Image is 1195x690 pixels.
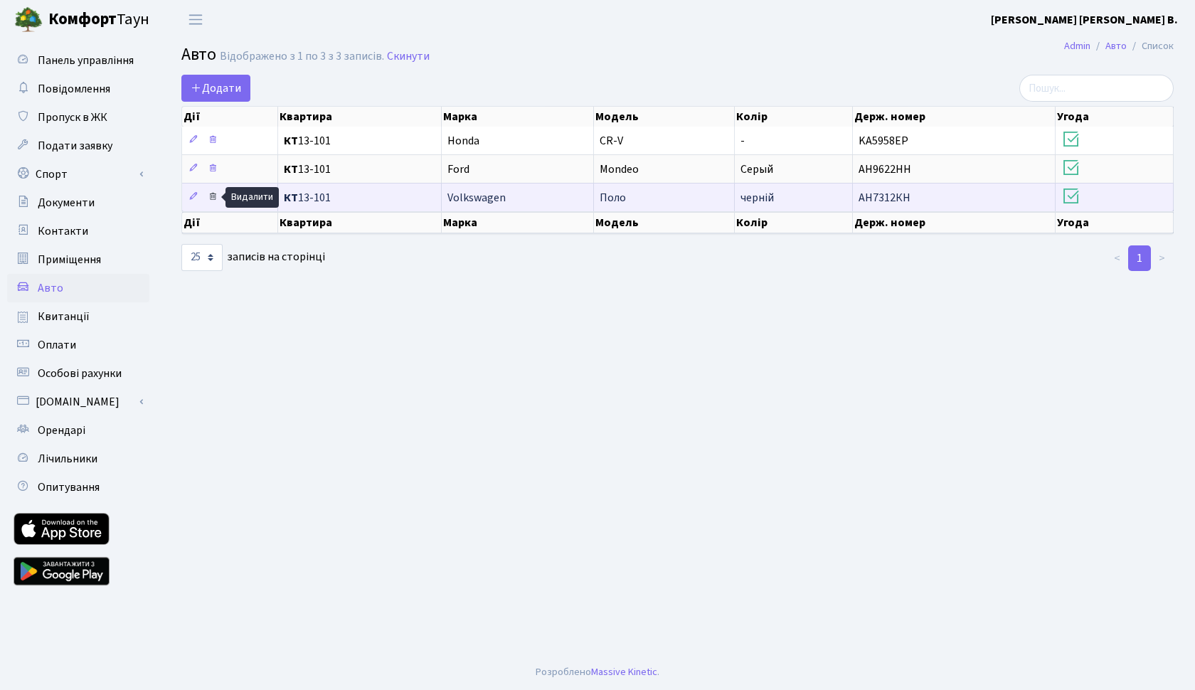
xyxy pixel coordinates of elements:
th: Модель [594,212,735,233]
th: Квартира [278,107,442,127]
a: Подати заявку [7,132,149,160]
a: Приміщення [7,245,149,274]
a: Скинути [387,50,430,63]
a: [DOMAIN_NAME] [7,388,149,416]
a: Admin [1064,38,1090,53]
th: Марка [442,107,594,127]
nav: breadcrumb [1043,31,1195,61]
button: Переключити навігацію [178,8,213,31]
span: Пропуск в ЖК [38,110,107,125]
span: Особові рахунки [38,366,122,381]
span: - [740,133,745,149]
input: Пошук... [1019,75,1174,102]
span: 13-101 [284,164,435,175]
span: Подати заявку [38,138,112,154]
span: Таун [48,8,149,32]
th: Квартира [278,212,442,233]
a: Пропуск в ЖК [7,103,149,132]
span: KA5958EP [859,133,908,149]
th: Угода [1056,107,1174,127]
span: Honda [447,133,479,149]
a: Лічильники [7,445,149,473]
span: Контакти [38,223,88,239]
span: Volkswagen [447,190,506,206]
span: 13-101 [284,135,435,147]
span: Авто [38,280,63,296]
b: КТ [284,190,298,206]
span: Опитування [38,479,100,495]
li: Список [1127,38,1174,54]
span: Додати [191,80,241,96]
a: Авто [1105,38,1127,53]
a: Квитанції [7,302,149,331]
span: 13-101 [284,192,435,203]
a: [PERSON_NAME] [PERSON_NAME] В. [991,11,1178,28]
a: Особові рахунки [7,359,149,388]
span: Mondeo [600,161,639,177]
th: Марка [442,212,594,233]
a: Опитування [7,473,149,501]
th: Колір [735,107,852,127]
span: Орендарі [38,423,85,438]
span: Приміщення [38,252,101,267]
b: КТ [284,133,298,149]
th: Дії [182,107,278,127]
a: Massive Kinetic [591,664,657,679]
b: Комфорт [48,8,117,31]
img: logo.png [14,6,43,34]
a: Панель управління [7,46,149,75]
span: Серый [740,161,773,177]
a: Спорт [7,160,149,189]
th: Угода [1056,212,1174,233]
a: Документи [7,189,149,217]
span: АН7312КН [859,190,910,206]
span: Повідомлення [38,81,110,97]
span: Документи [38,195,95,211]
span: CR-V [600,133,623,149]
label: записів на сторінці [181,244,325,271]
a: Оплати [7,331,149,359]
th: Дії [182,212,278,233]
a: Додати [181,75,250,102]
div: Видалити [225,187,279,208]
a: Авто [7,274,149,302]
th: Колір [735,212,852,233]
b: КТ [284,161,298,177]
span: Авто [181,42,216,67]
select: записів на сторінці [181,244,223,271]
div: Розроблено . [536,664,659,680]
a: Повідомлення [7,75,149,103]
a: Контакти [7,217,149,245]
th: Держ. номер [853,212,1056,233]
a: Орендарі [7,416,149,445]
span: Ford [447,161,469,177]
span: Квитанції [38,309,90,324]
span: Поло [600,190,626,206]
div: Відображено з 1 по 3 з 3 записів. [220,50,384,63]
span: Лічильники [38,451,97,467]
span: Оплати [38,337,76,353]
b: [PERSON_NAME] [PERSON_NAME] В. [991,12,1178,28]
th: Держ. номер [853,107,1056,127]
th: Модель [594,107,735,127]
span: Панель управління [38,53,134,68]
a: 1 [1128,245,1151,271]
span: черній [740,190,774,206]
span: АН9622НН [859,161,911,177]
